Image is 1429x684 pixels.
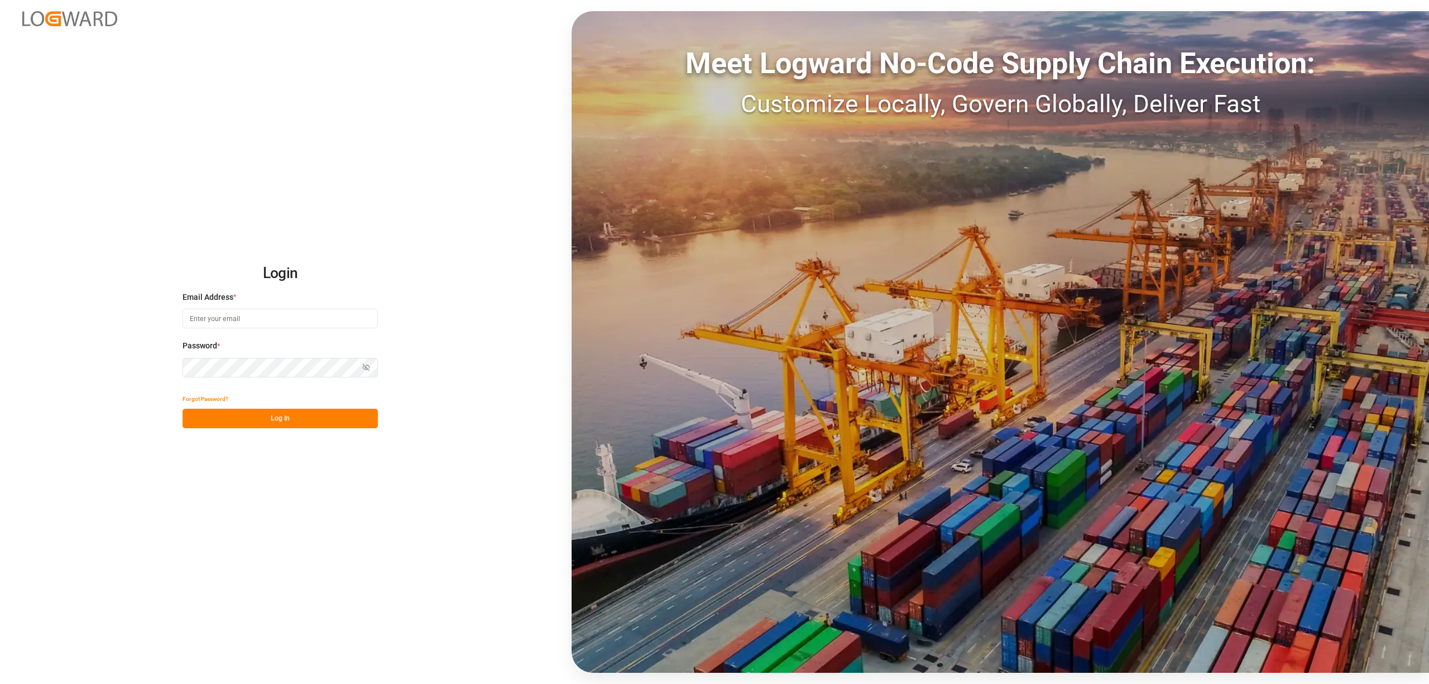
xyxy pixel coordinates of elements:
button: Forgot Password? [183,389,228,409]
div: Meet Logward No-Code Supply Chain Execution: [572,42,1429,85]
span: Password [183,340,217,352]
input: Enter your email [183,309,378,328]
img: Logward_new_orange.png [22,11,117,26]
h2: Login [183,256,378,291]
span: Email Address [183,291,233,303]
button: Log In [183,409,378,428]
div: Customize Locally, Govern Globally, Deliver Fast [572,85,1429,122]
